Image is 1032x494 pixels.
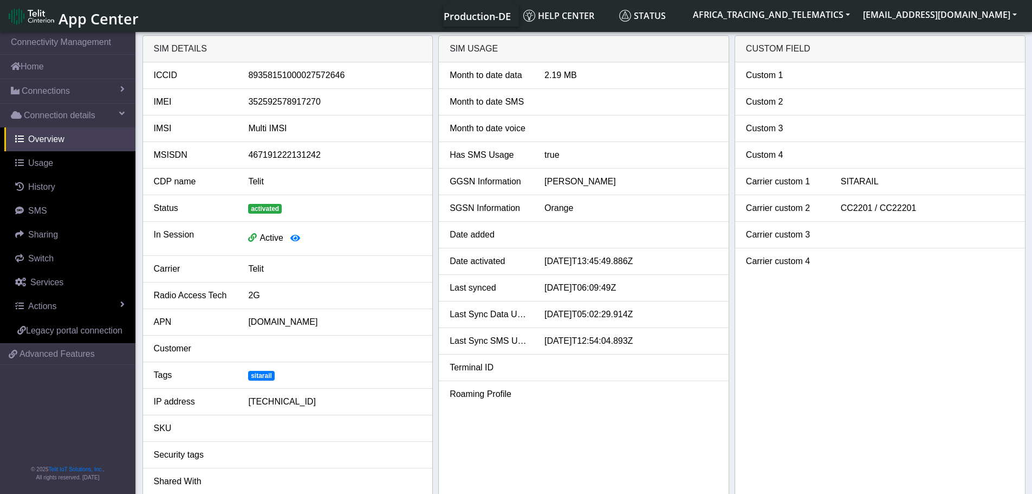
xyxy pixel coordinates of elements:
[4,127,135,151] a: Overview
[22,85,70,98] span: Connections
[738,228,833,241] div: Carrier custom 3
[738,69,833,82] div: Custom 1
[523,10,594,22] span: Help center
[833,175,1022,188] div: SITARAIL
[146,262,241,275] div: Carrier
[735,36,1025,62] div: Custom field
[442,388,536,401] div: Roaming Profile
[240,316,430,329] div: [DOMAIN_NAME]
[442,202,536,215] div: SGSN Information
[259,233,283,242] span: Active
[146,342,241,355] div: Customer
[146,395,241,408] div: IP address
[443,5,510,27] a: Your current platform instance
[4,199,135,223] a: SMS
[536,335,726,348] div: [DATE]T12:54:04.893Z
[146,149,241,162] div: MSISDN
[738,95,833,108] div: Custom 2
[442,308,536,321] div: Last Sync Data Usage
[738,202,833,215] div: Carrier custom 2
[283,228,307,249] button: View session details
[536,149,726,162] div: true
[143,36,433,62] div: SIM details
[439,36,729,62] div: SIM usage
[28,134,64,144] span: Overview
[4,223,135,247] a: Sharing
[9,8,54,25] img: logo-telit-cinterion-gw-new.png
[248,371,274,381] span: sitarail
[20,348,95,361] span: Advanced Features
[442,361,536,374] div: Terminal ID
[146,95,241,108] div: IMEI
[28,301,56,311] span: Actions
[146,175,241,188] div: CDP name
[240,262,430,275] div: Telit
[738,255,833,268] div: Carrier custom 4
[536,281,726,294] div: [DATE]T06:09:49Z
[146,316,241,329] div: APN
[686,5,856,24] button: AFRICA_TRACING_AND_TELEMATICS
[28,206,47,215] span: SMS
[240,122,430,135] div: Multi IMSI
[28,230,58,239] span: Sharing
[442,175,536,188] div: GGSN Information
[738,122,833,135] div: Custom 3
[9,4,137,28] a: App Center
[30,278,63,287] span: Services
[240,395,430,408] div: [TECHNICAL_ID]
[519,5,615,27] a: Help center
[738,149,833,162] div: Custom 4
[619,10,631,22] img: status.svg
[536,255,726,268] div: [DATE]T13:45:49.886Z
[4,151,135,175] a: Usage
[833,202,1022,215] div: CC2201 / CC22201
[442,335,536,348] div: Last Sync SMS Usage
[619,10,666,22] span: Status
[615,5,686,27] a: Status
[240,69,430,82] div: 89358151000027572646
[442,122,536,135] div: Month to date voice
[28,158,53,168] span: Usage
[536,69,726,82] div: 2.19 MB
[442,95,536,108] div: Month to date SMS
[856,5,1023,24] button: [EMAIL_ADDRESS][DOMAIN_NAME]
[146,475,241,488] div: Shared With
[146,202,241,215] div: Status
[24,109,95,122] span: Connection details
[523,10,535,22] img: knowledge.svg
[240,149,430,162] div: 467191222131242
[59,9,139,29] span: App Center
[442,149,536,162] div: Has SMS Usage
[28,182,55,191] span: History
[442,228,536,241] div: Date added
[536,175,726,188] div: [PERSON_NAME]
[444,10,511,23] span: Production-DE
[738,175,833,188] div: Carrier custom 1
[146,289,241,302] div: Radio Access Tech
[146,369,241,382] div: Tags
[26,326,122,335] span: Legacy portal connection
[146,122,241,135] div: IMSI
[4,247,135,271] a: Switch
[240,95,430,108] div: 352592578917270
[442,281,536,294] div: Last synced
[146,69,241,82] div: ICCID
[536,308,726,321] div: [DATE]T05:02:29.914Z
[4,294,135,318] a: Actions
[536,202,726,215] div: Orange
[240,289,430,302] div: 2G
[4,175,135,199] a: History
[442,69,536,82] div: Month to date data
[240,175,430,188] div: Telit
[146,448,241,461] div: Security tags
[49,466,103,472] a: Telit IoT Solutions, Inc.
[146,422,241,435] div: SKU
[28,254,54,263] span: Switch
[4,271,135,294] a: Services
[248,204,282,214] span: activated
[442,255,536,268] div: Date activated
[146,228,241,249] div: In Session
